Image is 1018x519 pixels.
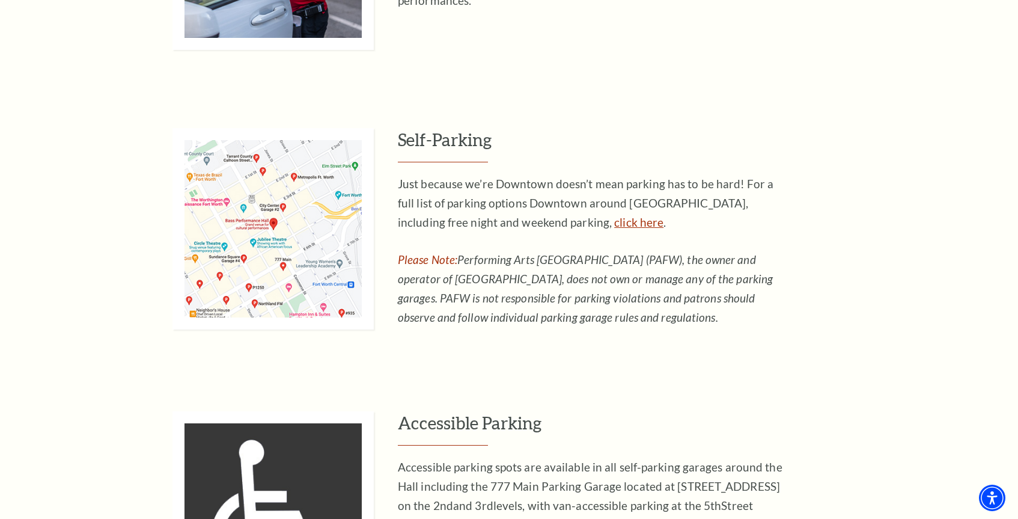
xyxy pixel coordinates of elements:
[979,485,1005,511] div: Accessibility Menu
[398,253,457,266] span: Please Note:
[398,411,882,446] h3: Accessible Parking
[614,215,663,229] a: For a full list of parking options Downtown around Sundance Square, including free night and week...
[172,128,374,330] img: Self-Parking
[440,499,453,512] sup: nd
[398,128,882,162] h3: Self-Parking
[398,253,773,324] em: Performing Arts [GEOGRAPHIC_DATA] (PAFW), the owner and operator of [GEOGRAPHIC_DATA], does not o...
[398,174,788,232] p: Just because we’re Downtown doesn’t mean parking has to be hard! For a full list of parking optio...
[710,499,721,512] sup: th
[482,499,493,512] sup: rd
